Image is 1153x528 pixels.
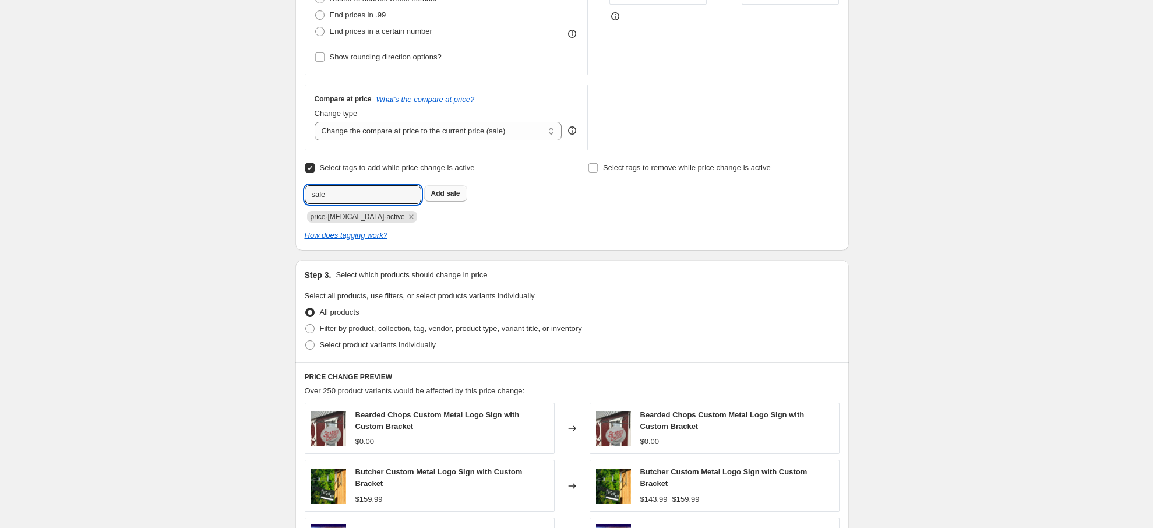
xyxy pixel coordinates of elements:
[640,410,805,431] span: Bearded Chops Custom Metal Logo Sign with Custom Bracket
[311,411,346,446] img: 1248BeardedChops_80x.jpg
[376,95,475,104] button: What's the compare at price?
[640,467,808,488] span: Butcher Custom Metal Logo Sign with Custom Bracket
[672,494,700,505] strike: $159.99
[355,436,375,448] div: $0.00
[355,494,383,505] div: $159.99
[640,436,660,448] div: $0.00
[305,386,525,395] span: Over 250 product variants would be affected by this price change:
[596,469,631,504] img: 111_80x.jpg
[320,324,582,333] span: Filter by product, collection, tag, vendor, product type, variant title, or inventory
[330,10,386,19] span: End prices in .99
[596,411,631,446] img: 1248BeardedChops_80x.jpg
[315,109,358,118] span: Change type
[330,27,432,36] span: End prices in a certain number
[424,185,467,202] button: Add sale
[315,94,372,104] h3: Compare at price
[305,269,332,281] h2: Step 3.
[330,52,442,61] span: Show rounding direction options?
[305,185,421,204] input: Select tags to add
[431,189,445,198] b: Add
[320,163,475,172] span: Select tags to add while price change is active
[305,291,535,300] span: Select all products, use filters, or select products variants individually
[320,308,359,316] span: All products
[355,467,523,488] span: Butcher Custom Metal Logo Sign with Custom Bracket
[305,372,840,382] h6: PRICE CHANGE PREVIEW
[336,269,487,281] p: Select which products should change in price
[355,410,520,431] span: Bearded Chops Custom Metal Logo Sign with Custom Bracket
[566,125,578,136] div: help
[640,494,668,505] div: $143.99
[446,189,460,198] span: sale
[311,469,346,504] img: 111_80x.jpg
[305,231,387,240] a: How does tagging work?
[320,340,436,349] span: Select product variants individually
[603,163,771,172] span: Select tags to remove while price change is active
[406,212,417,222] button: Remove price-change-job-active
[311,213,405,221] span: price-change-job-active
